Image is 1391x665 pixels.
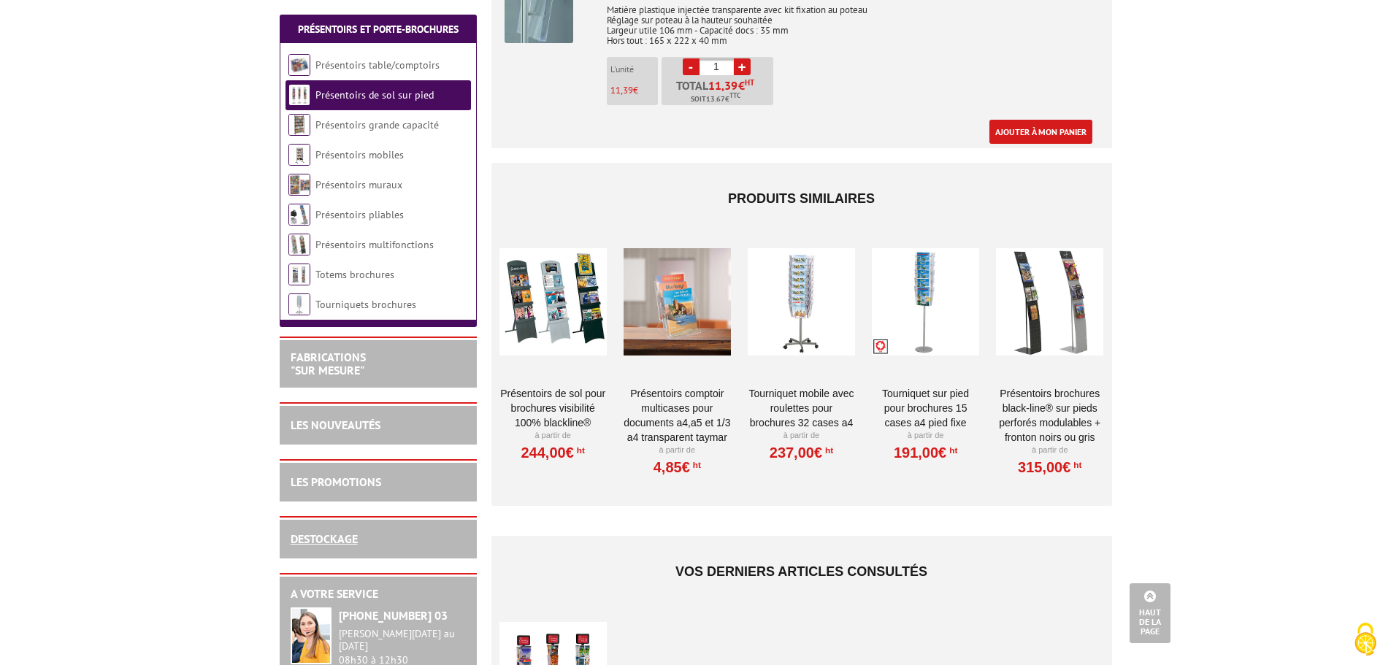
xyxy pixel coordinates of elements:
p: À partir de [624,445,731,456]
a: Présentoirs pliables [315,208,404,221]
a: Tourniquets brochures [315,298,416,311]
a: Haut de la page [1130,583,1170,643]
img: Présentoirs multifonctions [288,234,310,255]
a: Tourniquet sur pied pour brochures 15 cases A4 Pied fixe [872,386,979,430]
a: Tourniquet mobile avec roulettes pour brochures 32 cases A4 [748,386,855,430]
img: Cookies (fenêtre modale) [1347,621,1384,658]
p: À partir de [996,445,1103,456]
p: € [610,85,658,96]
sup: TTC [729,91,740,99]
a: Présentoirs muraux [315,178,402,191]
a: Totems brochures [315,268,394,281]
a: Présentoirs brochures Black-Line® sur pieds perforés modulables + fronton Noirs ou Gris [996,386,1103,445]
a: Présentoirs mobiles [315,148,404,161]
h2: A votre service [291,588,466,601]
img: Présentoirs mobiles [288,144,310,166]
span: Soit € [691,93,740,105]
img: Présentoirs pliables [288,204,310,226]
img: Totems brochures [288,264,310,285]
span: Vos derniers articles consultés [675,564,927,579]
sup: HT [690,460,701,470]
sup: HT [946,445,957,455]
a: 4,85€HT [654,463,701,472]
button: Cookies (fenêtre modale) [1340,615,1391,665]
a: LES NOUVEAUTÉS [291,418,380,432]
p: À partir de [499,430,607,442]
img: Présentoirs muraux [288,174,310,196]
span: 11,39 [708,80,738,91]
div: [PERSON_NAME][DATE] au [DATE] [339,628,466,653]
a: Présentoirs multifonctions [315,238,434,251]
img: Présentoirs table/comptoirs [288,54,310,76]
a: Présentoirs table/comptoirs [315,58,440,72]
p: À partir de [748,430,855,442]
img: Tourniquets brochures [288,293,310,315]
a: DESTOCKAGE [291,531,358,546]
span: 11,39 [610,84,633,96]
a: 191,00€HT [894,448,957,457]
a: LES PROMOTIONS [291,474,381,489]
a: 244,00€HT [521,448,584,457]
a: Présentoirs de sol sur pied [315,88,434,101]
a: Présentoirs de sol pour brochures visibilité 100% Blackline® [499,386,607,430]
a: Présentoirs comptoir multicases POUR DOCUMENTS A4,A5 ET 1/3 A4 TRANSPARENT TAYMAR [624,386,731,445]
sup: HT [574,445,585,455]
a: Présentoirs grande capacité [315,118,439,131]
img: Présentoirs de sol sur pied [288,84,310,106]
sup: HT [1070,460,1081,470]
p: L'unité [610,64,658,74]
a: Ajouter à mon panier [989,120,1092,144]
span: 13.67 [706,93,725,105]
img: Présentoirs grande capacité [288,114,310,136]
a: 315,00€HT [1018,463,1081,472]
strong: [PHONE_NUMBER] 03 [339,608,448,623]
a: Présentoirs et Porte-brochures [298,23,459,36]
sup: HT [822,445,833,455]
span: Produits similaires [728,191,875,206]
a: 237,00€HT [770,448,833,457]
a: + [734,58,751,75]
p: À partir de [872,430,979,442]
a: - [683,58,700,75]
sup: HT [745,77,754,88]
span: € [708,80,754,91]
p: Total [665,80,773,105]
a: FABRICATIONS"Sur Mesure" [291,350,366,377]
img: widget-service.jpg [291,607,332,664]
